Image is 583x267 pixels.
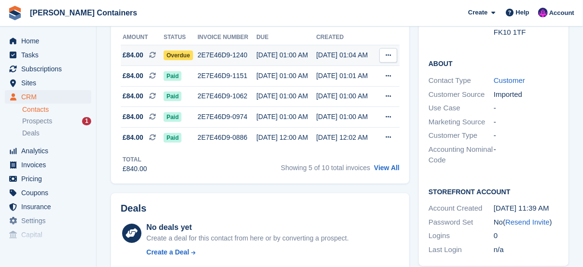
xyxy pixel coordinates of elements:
div: Account Created [429,203,494,214]
a: Resend Invite [505,218,550,226]
div: Use Case [429,103,494,114]
div: [DATE] 01:00 AM [316,91,376,101]
div: n/a [494,244,559,255]
div: [DATE] 01:04 AM [316,50,376,60]
div: Logins [429,230,494,241]
span: Sites [21,76,79,90]
h2: Storefront Account [429,187,559,196]
span: ( ) [503,218,552,226]
a: Customer [494,76,525,84]
a: menu [5,62,91,76]
a: View All [374,164,400,172]
span: Capital [21,228,79,241]
th: Amount [121,30,164,45]
div: 2E7E46D9-1151 [197,71,256,81]
a: menu [5,158,91,172]
img: Claire Wilson [538,8,548,17]
th: Created [316,30,376,45]
a: menu [5,48,91,62]
span: Paid [164,112,181,122]
div: 2E7E46D9-0974 [197,112,256,122]
div: [DATE] 01:00 AM [316,112,376,122]
div: Customer Type [429,130,494,141]
span: Home [21,34,79,48]
div: Contact Type [429,75,494,86]
a: menu [5,228,91,241]
a: menu [5,76,91,90]
div: Password Set [429,217,494,228]
div: - [494,103,559,114]
a: [PERSON_NAME] Containers [26,5,141,21]
th: Due [256,30,316,45]
div: Create a Deal [146,247,189,257]
img: stora-icon-8386f47178a22dfd0bd8f6a31ec36ba5ce8667c1dd55bd0f319d3a0aa187defe.svg [8,6,22,20]
span: Tasks [21,48,79,62]
div: [DATE] 12:00 AM [256,133,316,143]
th: Invoice number [197,30,256,45]
div: 2E7E46D9-0886 [197,133,256,143]
h2: Deals [121,203,146,214]
span: Overdue [164,51,193,60]
div: Customer Source [429,89,494,100]
div: - [494,117,559,128]
div: No deals yet [146,222,348,233]
span: Account [549,8,574,18]
div: Accounting Nominal Code [429,144,494,166]
span: Subscriptions [21,62,79,76]
span: Prospects [22,117,52,126]
span: £84.00 [123,133,143,143]
th: Status [164,30,197,45]
span: £84.00 [123,71,143,81]
span: Invoices [21,158,79,172]
div: [DATE] 01:00 AM [256,91,316,101]
div: FK10 1TF [494,27,559,38]
h2: About [429,58,559,68]
div: 1 [82,117,91,125]
span: Settings [21,214,79,227]
span: Insurance [21,200,79,214]
div: Create a deal for this contact from here or by converting a prospect. [146,233,348,243]
span: £84.00 [123,91,143,101]
span: £84.00 [123,112,143,122]
span: Coupons [21,186,79,200]
span: Paid [164,133,181,143]
span: Paid [164,71,181,81]
div: No [494,217,559,228]
div: 2E7E46D9-1062 [197,91,256,101]
a: menu [5,186,91,200]
a: Contacts [22,105,91,114]
span: £84.00 [123,50,143,60]
div: £840.00 [123,164,147,174]
div: 0 [494,230,559,241]
span: Paid [164,92,181,101]
span: Create [468,8,487,17]
span: Help [516,8,529,17]
div: [DATE] 12:02 AM [316,133,376,143]
span: Pricing [21,172,79,186]
a: menu [5,172,91,186]
div: [DATE] 11:39 AM [494,203,559,214]
div: - [494,144,559,166]
a: menu [5,214,91,227]
div: [DATE] 01:00 AM [256,71,316,81]
a: Prospects 1 [22,116,91,126]
div: Marketing Source [429,117,494,128]
div: [DATE] 01:00 AM [256,112,316,122]
div: Imported [494,89,559,100]
span: Analytics [21,144,79,158]
div: Last Login [429,244,494,255]
span: Deals [22,129,40,138]
div: 2E7E46D9-1240 [197,50,256,60]
a: menu [5,200,91,214]
a: menu [5,90,91,104]
a: menu [5,144,91,158]
div: Total [123,155,147,164]
a: Deals [22,128,91,138]
div: - [494,130,559,141]
a: Create a Deal [146,247,348,257]
span: CRM [21,90,79,104]
span: Showing 5 of 10 total invoices [281,164,370,172]
div: [DATE] 01:00 AM [256,50,316,60]
div: [DATE] 01:01 AM [316,71,376,81]
a: menu [5,34,91,48]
